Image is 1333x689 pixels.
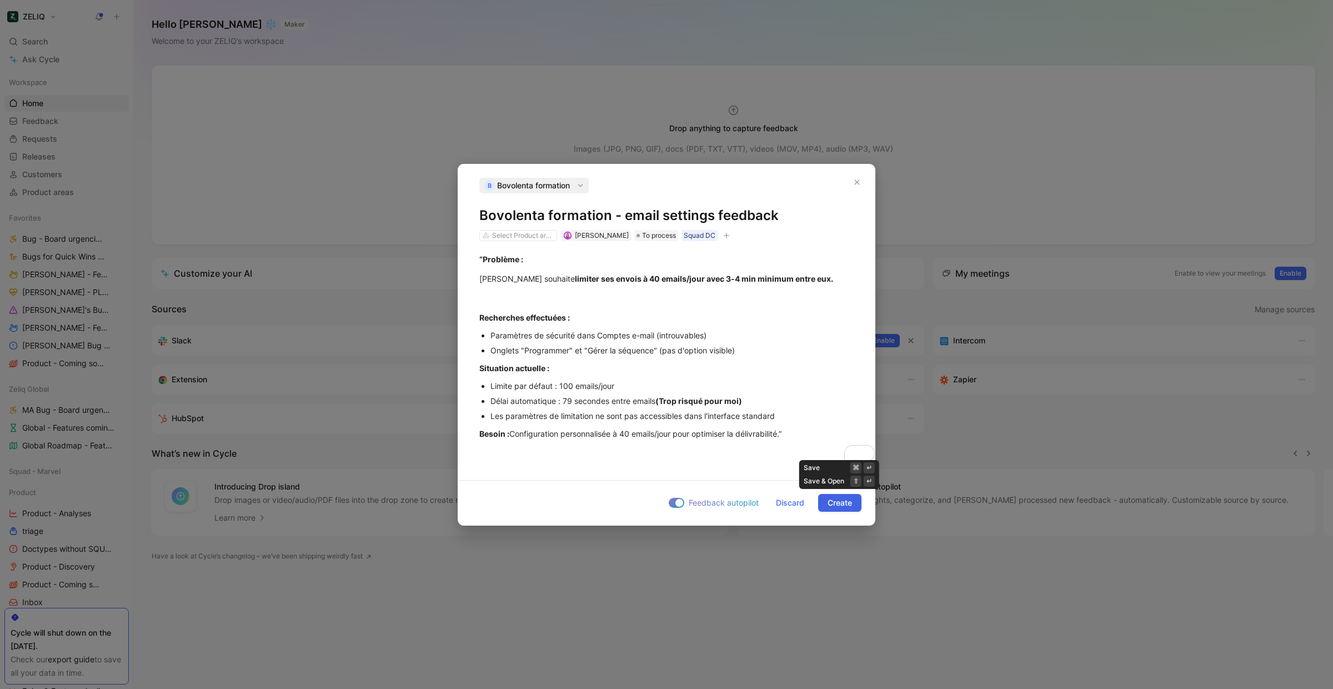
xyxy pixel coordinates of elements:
strong: limiter ses envois à 40 emails/jour avec 3-4 min minimum entre eux. [575,274,833,283]
strong: Situation actuelle : [479,363,549,373]
div: Délai automatique : 79 secondes entre emails [490,395,854,407]
button: Create [818,494,861,512]
span: [PERSON_NAME] [575,231,629,239]
span: Feedback autopilot [689,496,759,510]
div: Les paramètres de limitation ne sont pas accessibles dans l'interface standard [490,410,854,422]
h1: Bovolenta formation - email settings feedback [479,207,854,224]
div: [PERSON_NAME] souhaite [479,273,854,284]
strong: “Problème : [479,254,523,264]
div: To process [634,230,678,241]
strong: Besoin : [479,429,509,438]
strong: Recherches effectuées : [479,313,570,322]
div: Onglets "Programmer" et "Gérer la séquence" (pas d'option visible) [490,344,854,356]
span: To process [642,230,676,241]
div: To enrich screen reader interactions, please activate Accessibility in Grammarly extension settings [458,241,875,471]
span: Create [828,496,852,510]
button: Discard [766,494,814,512]
div: Select Product areas [492,230,554,241]
img: avatar [564,232,570,238]
span: Bovolenta formation [497,179,570,192]
div: Squad DC [684,230,715,241]
strong: (Trop risqué pour moi) [655,396,742,406]
span: Discard [776,496,804,510]
div: Paramètres de sécurité dans Comptes e-mail (introuvables) [490,329,854,341]
button: BBovolenta formation [479,178,589,193]
button: Feedback autopilot [665,496,762,510]
div: Configuration personnalisée à 40 emails/jour pour optimiser la délivrabilité.” [479,428,854,440]
div: B [484,180,495,191]
div: Limite par défaut : 100 emails/jour [490,380,854,392]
